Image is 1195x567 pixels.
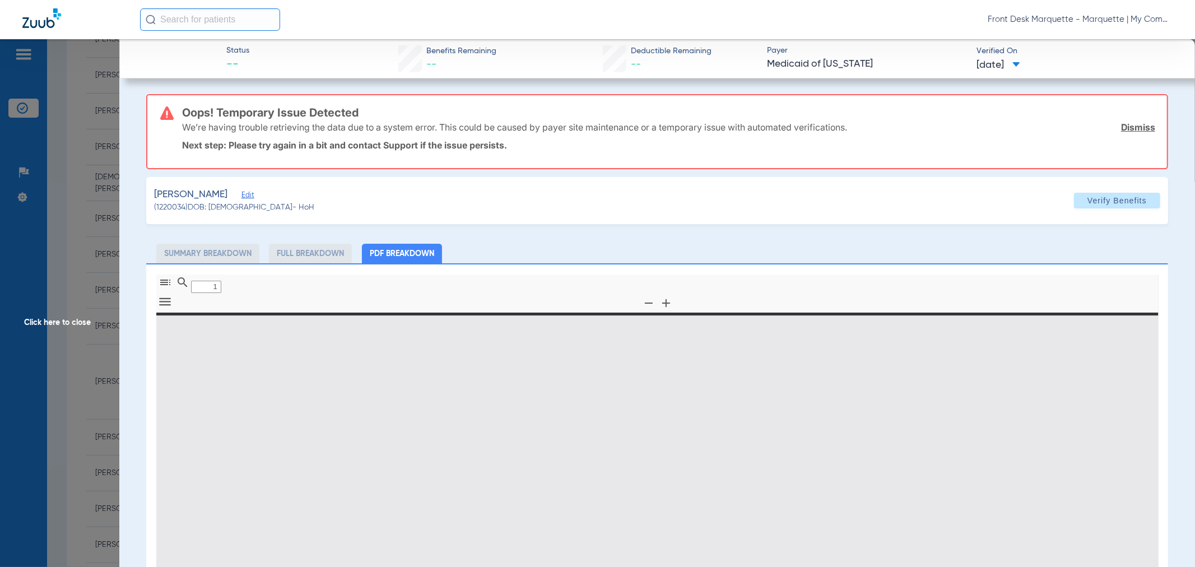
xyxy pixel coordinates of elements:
[156,295,175,310] button: Tools
[631,59,641,69] span: --
[427,59,437,69] span: --
[1139,513,1195,567] iframe: Chat Widget
[182,140,1155,151] p: Next step: Please try again in a bit and contact Support if the issue persists.
[182,107,1155,118] h3: Oops! Temporary Issue Detected
[140,8,280,31] input: Search for patients
[146,15,156,25] img: Search Icon
[174,282,191,291] pdf-shy-button: Find in Document
[226,57,249,73] span: --
[988,14,1173,25] span: Front Desk Marquette - Marquette | My Community Dental Centers
[977,58,1020,72] span: [DATE]
[182,122,847,133] p: We’re having trouble retrieving the data due to a system error. This could be caused by payer sit...
[156,244,259,263] li: Summary Breakdown
[269,244,352,263] li: Full Breakdown
[173,275,192,291] button: Find in Document
[156,275,175,291] button: Toggle Sidebar
[362,244,442,263] li: PDF Breakdown
[1121,122,1155,133] a: Dismiss
[657,295,676,312] button: Zoom In
[657,303,675,312] pdf-shy-button: Zoom In
[640,303,657,312] pdf-shy-button: Zoom Out
[226,45,249,57] span: Status
[631,45,712,57] span: Deductible Remaining
[160,106,174,120] img: error-icon
[1074,193,1160,208] button: Verify Benefits
[1087,196,1147,205] span: Verify Benefits
[22,8,61,28] img: Zuub Logo
[427,45,497,57] span: Benefits Remaining
[157,294,173,309] svg: Tools
[154,188,227,202] span: [PERSON_NAME]
[767,45,967,57] span: Payer
[977,45,1177,57] span: Verified On
[156,282,174,291] pdf-shy-button: Toggle Sidebar
[767,57,967,71] span: Medicaid of [US_STATE]
[639,295,658,312] button: Zoom Out
[154,202,314,213] span: (1220034) DOB: [DEMOGRAPHIC_DATA] - HoH
[191,281,221,293] input: Page
[241,191,252,202] span: Edit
